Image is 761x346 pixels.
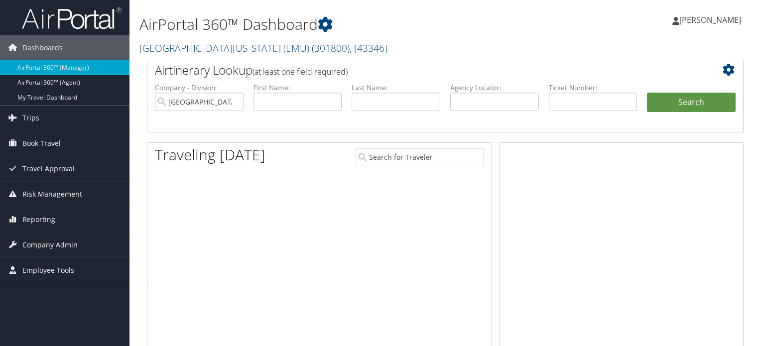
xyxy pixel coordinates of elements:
[155,83,244,93] label: Company - Division:
[22,35,63,60] span: Dashboards
[155,144,265,165] h1: Traveling [DATE]
[22,232,78,257] span: Company Admin
[139,14,547,35] h1: AirPortal 360™ Dashboard
[253,66,348,77] span: (at least one field required)
[155,62,686,79] h2: Airtinerary Lookup
[679,14,741,25] span: [PERSON_NAME]
[350,41,387,55] span: , [ 43346 ]
[254,83,342,93] label: First Name:
[22,131,61,156] span: Book Travel
[22,182,82,207] span: Risk Management
[22,106,39,130] span: Trips
[22,207,55,232] span: Reporting
[139,41,387,55] a: [GEOGRAPHIC_DATA][US_STATE] (EMU)
[22,6,122,30] img: airportal-logo.png
[22,156,75,181] span: Travel Approval
[450,83,539,93] label: Agency Locator:
[352,83,440,93] label: Last Name:
[356,148,484,166] input: Search for Traveler
[312,41,350,55] span: ( 301800 )
[647,93,736,113] button: Search
[549,83,637,93] label: Ticket Number:
[672,5,751,35] a: [PERSON_NAME]
[22,258,74,283] span: Employee Tools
